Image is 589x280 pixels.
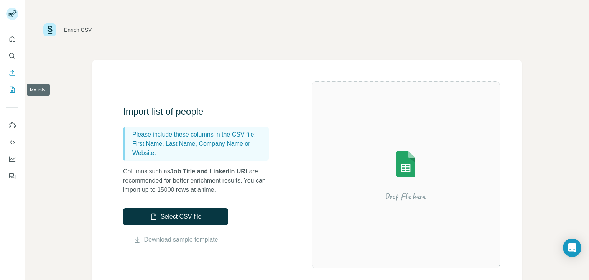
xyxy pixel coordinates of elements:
span: Job Title and LinkedIn URL [170,168,249,175]
button: Search [6,49,18,63]
button: Download sample template [123,235,228,244]
img: Surfe Logo [43,23,56,36]
p: Columns such as are recommended for better enrichment results. You can import up to 15000 rows at... [123,167,276,194]
button: Use Surfe API [6,135,18,149]
h3: Import list of people [123,105,276,118]
div: Open Intercom Messenger [563,239,581,257]
p: Please include these columns in the CSV file: [132,130,266,139]
p: First Name, Last Name, Company Name or Website. [132,139,266,158]
a: Download sample template [144,235,218,244]
button: Quick start [6,32,18,46]
button: Select CSV file [123,208,228,225]
img: Surfe Illustration - Drop file here or select below [337,129,475,221]
button: Use Surfe on LinkedIn [6,119,18,132]
button: Enrich CSV [6,66,18,80]
button: Feedback [6,169,18,183]
button: Dashboard [6,152,18,166]
button: My lists [6,83,18,97]
div: Enrich CSV [64,26,92,34]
